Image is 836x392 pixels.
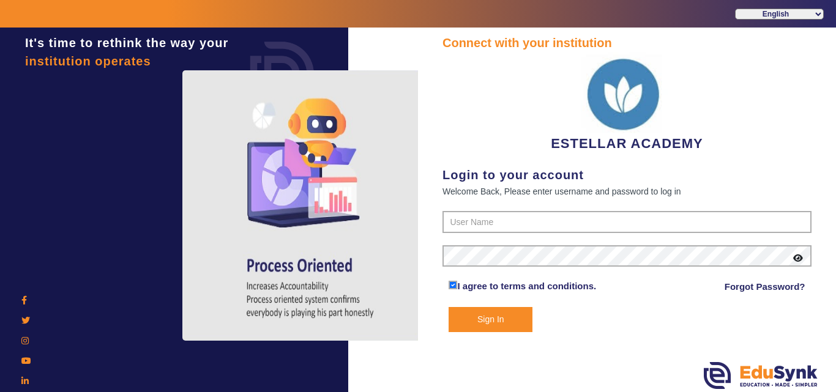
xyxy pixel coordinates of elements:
[457,281,596,291] a: I agree to terms and conditions.
[236,28,328,119] img: login.png
[704,362,818,389] img: edusynk.png
[442,184,812,199] div: Welcome Back, Please enter username and password to log in
[25,54,151,68] span: institution operates
[581,52,673,133] img: afff17ed-f07d-48d0-85c8-3cb05a64c1b3
[449,307,532,332] button: Sign In
[182,70,439,341] img: login4.png
[725,279,805,294] a: Forgot Password?
[442,166,812,184] div: Login to your account
[442,52,812,153] div: ESTELLAR ACADEMY
[442,211,812,233] input: User Name
[25,36,228,50] span: It's time to rethink the way your
[442,34,812,52] div: Connect with your institution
